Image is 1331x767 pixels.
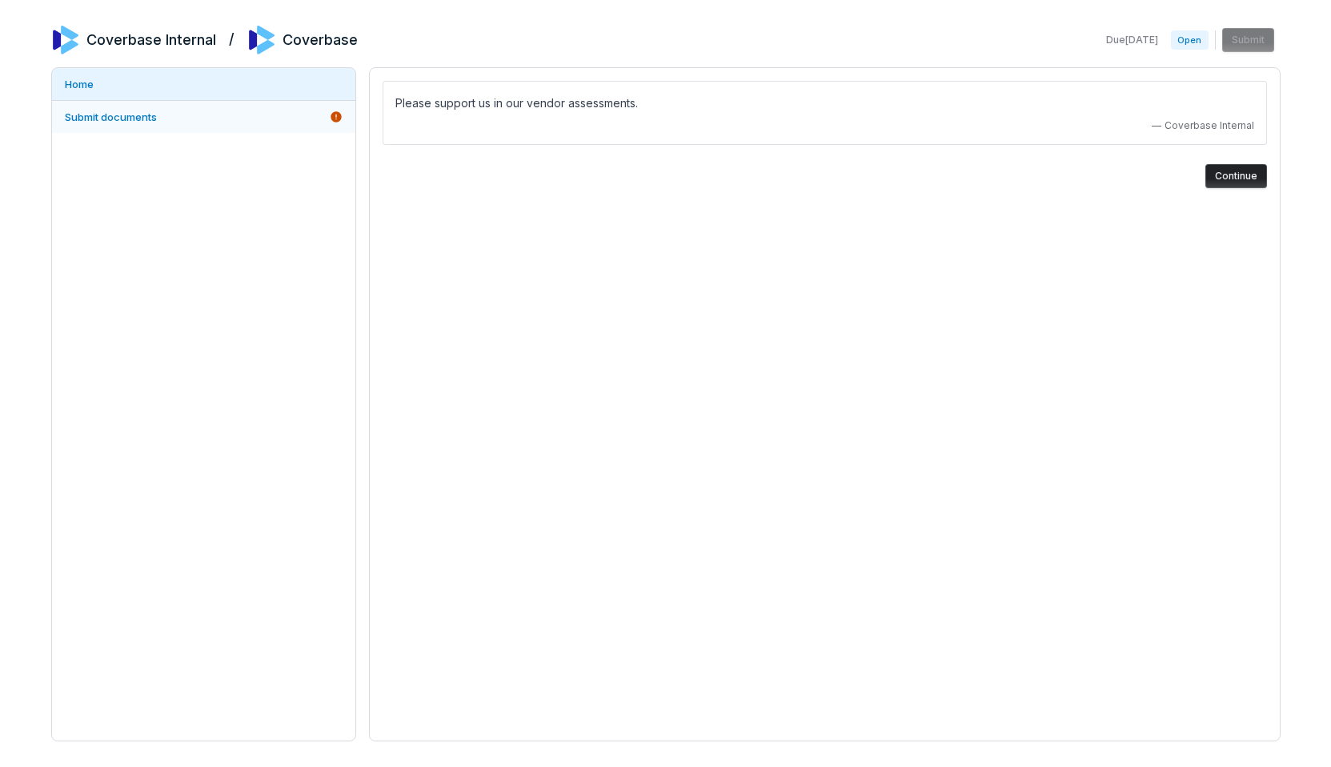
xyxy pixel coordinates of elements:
[1171,30,1208,50] span: Open
[1205,164,1267,188] button: Continue
[1152,119,1161,132] span: —
[86,30,216,50] h2: Coverbase Internal
[1165,119,1254,132] span: Coverbase Internal
[283,30,358,50] h2: Coverbase
[229,26,235,50] h2: /
[52,101,355,133] a: Submit documents
[65,110,157,123] span: Submit documents
[52,68,355,100] a: Home
[395,94,1254,113] p: Please support us in our vendor assessments.
[1106,34,1158,46] span: Due [DATE]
